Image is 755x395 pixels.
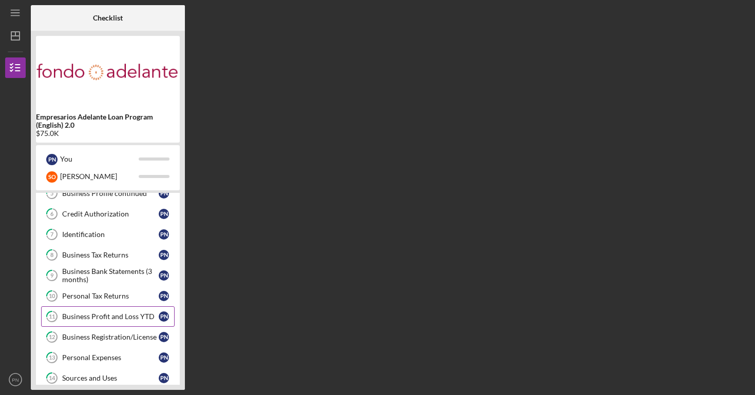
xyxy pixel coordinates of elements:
[159,373,169,383] div: P N
[49,375,55,382] tspan: 14
[41,286,175,306] a: 10Personal Tax ReturnsPN
[62,230,159,239] div: Identification
[159,250,169,260] div: P N
[159,352,169,363] div: P N
[62,292,159,300] div: Personal Tax Returns
[159,270,169,281] div: P N
[62,312,159,321] div: Business Profit and Loss YTD
[159,229,169,240] div: P N
[159,332,169,342] div: P N
[62,210,159,218] div: Credit Authorization
[60,150,139,168] div: You
[46,154,58,165] div: P N
[62,333,159,341] div: Business Registration/License
[41,224,175,245] a: 7IdentificationPN
[41,368,175,388] a: 14Sources and UsesPN
[36,113,180,129] b: Empresarios Adelante Loan Program (English) 2.0
[5,369,26,390] button: PN
[62,353,159,362] div: Personal Expenses
[62,267,159,284] div: Business Bank Statements (3 months)
[62,251,159,259] div: Business Tax Returns
[49,293,55,300] tspan: 10
[49,313,55,320] tspan: 11
[159,209,169,219] div: P N
[50,211,54,218] tspan: 6
[41,347,175,368] a: 13Personal ExpensesPN
[41,327,175,347] a: 12Business Registration/LicensePN
[49,354,55,361] tspan: 13
[41,306,175,327] a: 11Business Profit and Loss YTDPN
[60,168,139,185] div: [PERSON_NAME]
[12,377,18,383] text: PN
[50,231,54,238] tspan: 7
[41,245,175,265] a: 8Business Tax ReturnsPN
[50,272,54,279] tspan: 9
[159,311,169,322] div: P N
[62,189,159,197] div: Business Profile continued
[93,14,123,22] b: Checklist
[50,252,53,259] tspan: 8
[41,265,175,286] a: 9Business Bank Statements (3 months)PN
[49,334,55,341] tspan: 12
[36,41,180,103] img: Product logo
[41,204,175,224] a: 6Credit AuthorizationPN
[36,129,180,137] div: $75.0K
[41,183,175,204] a: 5Business Profile continuedPN
[159,188,169,199] div: P N
[159,291,169,301] div: P N
[50,190,53,197] tspan: 5
[62,374,159,382] div: Sources and Uses
[46,171,58,183] div: S O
